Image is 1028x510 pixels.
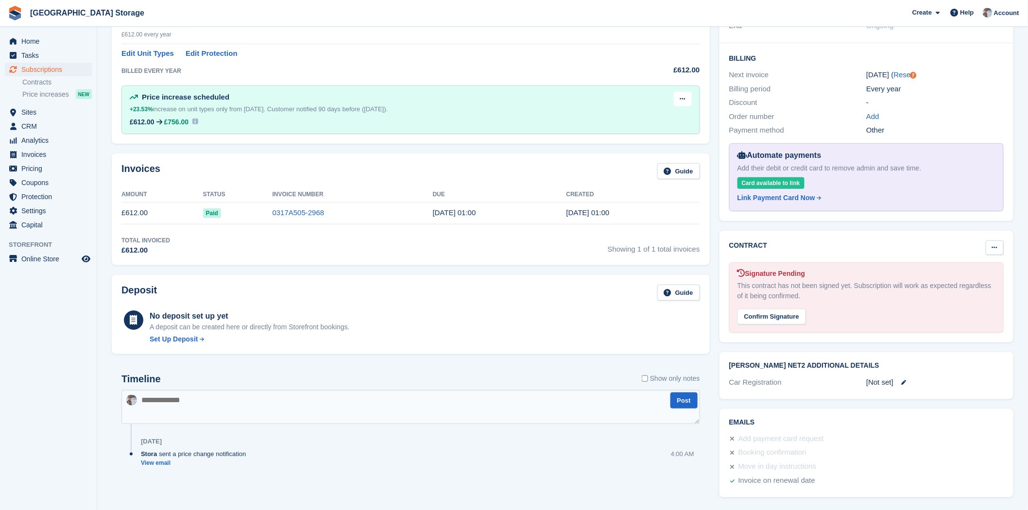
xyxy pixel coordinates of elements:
[80,253,92,265] a: Preview store
[5,134,92,147] a: menu
[273,187,433,203] th: Invoice Number
[273,208,325,217] a: 0317A505-2968
[433,208,476,217] time: 2024-10-04 00:00:00 UTC
[608,236,700,256] span: Showing 1 of 1 total invoices
[5,176,92,189] a: menu
[5,34,92,48] a: menu
[866,84,1004,95] div: Every year
[22,90,69,99] span: Price increases
[141,438,162,445] div: [DATE]
[912,8,932,17] span: Create
[9,240,97,250] span: Storefront
[729,125,867,136] div: Payment method
[5,204,92,218] a: menu
[737,163,995,173] div: Add their debit or credit card to remove admin and save time.
[192,119,198,124] img: icon-info-931a05b42745ab749e9cb3f8fd5492de83d1ef71f8849c2817883450ef4d471b.svg
[121,30,593,39] div: £612.00 every year
[738,475,815,487] div: Invoice on renewal date
[894,70,913,79] a: Reset
[5,49,92,62] a: menu
[26,5,148,21] a: [GEOGRAPHIC_DATA] Storage
[866,125,1004,136] div: Other
[729,69,867,81] div: Next invoice
[203,208,221,218] span: Paid
[126,395,137,406] img: Will Strivens
[22,89,92,100] a: Price increases NEW
[737,193,815,203] div: Link Payment Card Now
[21,148,80,161] span: Invoices
[5,105,92,119] a: menu
[994,8,1019,18] span: Account
[729,53,1004,63] h2: Billing
[150,334,350,344] a: Set Up Deposit
[642,374,648,384] input: Show only notes
[121,187,203,203] th: Amount
[121,374,161,385] h2: Timeline
[21,190,80,204] span: Protection
[141,449,251,459] div: sent a price change notification
[8,6,22,20] img: stora-icon-8386f47178a22dfd0bd8f6a31ec36ba5ce8667c1dd55bd0f319d3a0aa187defe.svg
[186,48,238,59] a: Edit Protection
[150,322,350,332] p: A deposit can be created here or directly from Storefront bookings.
[21,176,80,189] span: Coupons
[729,84,867,95] div: Billing period
[642,374,700,384] label: Show only notes
[737,281,995,301] div: This contract has not been signed yet. Subscription will work as expected regardless of it being ...
[5,63,92,76] a: menu
[737,306,806,315] a: Confirm Signature
[593,13,700,44] td: £612.00
[729,377,867,388] div: Car Registration
[657,163,700,179] a: Guide
[141,449,157,459] span: Stora
[5,162,92,175] a: menu
[729,97,867,108] div: Discount
[737,150,995,161] div: Automate payments
[670,392,698,408] button: Post
[267,105,388,113] span: Customer notified 90 days before ([DATE]).
[21,105,80,119] span: Sites
[5,148,92,161] a: menu
[21,204,80,218] span: Settings
[21,34,80,48] span: Home
[5,119,92,133] a: menu
[866,111,879,122] a: Add
[729,111,867,122] div: Order number
[738,447,806,459] div: Booking confirmation
[21,218,80,232] span: Capital
[983,8,993,17] img: Will Strivens
[21,49,80,62] span: Tasks
[130,118,154,126] div: £612.00
[738,461,817,473] div: Move in day instructions
[657,285,700,301] a: Guide
[164,118,189,126] span: £756.00
[566,208,610,217] time: 2024-10-03 00:00:21 UTC
[909,71,918,80] div: Tooltip anchor
[150,310,350,322] div: No deposit set up yet
[866,377,1004,388] div: [Not set]
[76,89,92,99] div: NEW
[737,309,806,325] div: Confirm Signature
[21,119,80,133] span: CRM
[121,48,174,59] a: Edit Unit Types
[121,236,170,245] div: Total Invoiced
[21,162,80,175] span: Pricing
[130,104,153,114] div: +23.53%
[5,218,92,232] a: menu
[22,78,92,87] a: Contracts
[729,419,1004,426] h2: Emails
[141,459,251,467] a: View email
[729,362,1004,370] h2: [PERSON_NAME] Net2 Additional Details
[150,334,198,344] div: Set Up Deposit
[671,449,694,459] div: 4:00 AM
[121,202,203,224] td: £612.00
[433,187,566,203] th: Due
[738,433,824,445] div: Add payment card request
[121,67,593,75] div: BILLED EVERY YEAR
[566,187,700,203] th: Created
[593,65,700,76] div: £612.00
[5,190,92,204] a: menu
[21,134,80,147] span: Analytics
[21,63,80,76] span: Subscriptions
[866,97,1004,108] div: -
[121,163,160,179] h2: Invoices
